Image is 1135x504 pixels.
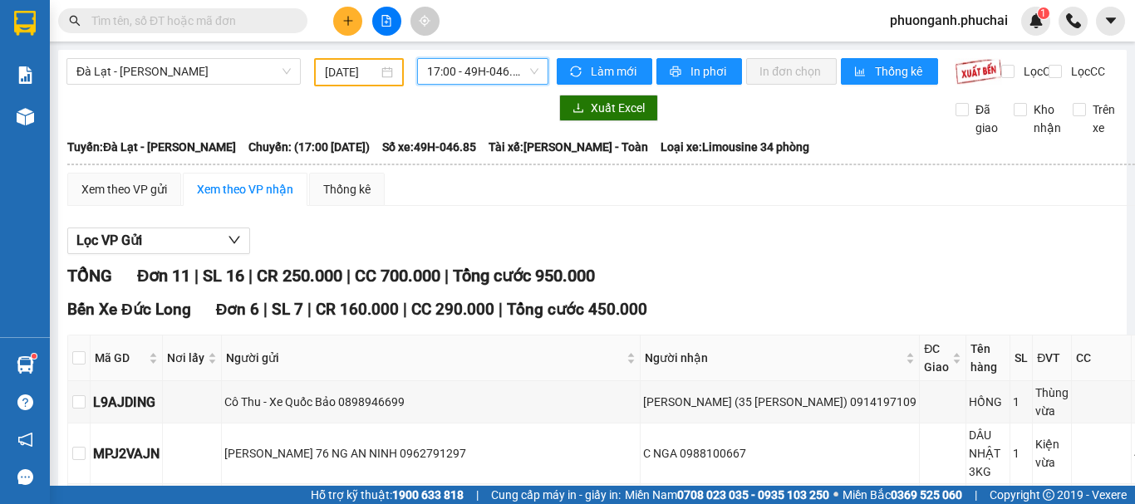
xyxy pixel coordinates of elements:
span: sync [570,66,584,79]
span: Tài xế: [PERSON_NAME] - Toàn [489,138,648,156]
sup: 1 [1038,7,1049,19]
span: SL 7 [272,300,303,319]
span: download [572,102,584,115]
img: icon-new-feature [1029,13,1044,28]
div: [PERSON_NAME] 76 NG AN NINH 0962791297 [224,444,637,462]
span: Bến Xe Đức Long [67,300,191,319]
span: | [499,300,503,319]
span: Nơi lấy [167,349,204,367]
th: ĐVT [1033,335,1072,381]
div: Xem theo VP gửi [81,180,167,198]
th: CC [1072,335,1132,381]
span: aim [419,15,430,27]
span: Miền Bắc [843,486,962,504]
div: Thống kê [323,180,371,198]
button: file-add [372,7,401,36]
span: caret-down [1103,13,1118,28]
span: question-circle [17,394,33,410]
span: Tổng cước 450.000 [507,300,647,319]
div: DÂU NHẬT 3KG [969,426,1007,481]
img: phone-icon [1066,13,1081,28]
input: 12/09/2025 [325,63,378,81]
span: ĐC Giao [924,340,949,376]
button: plus [333,7,362,36]
button: bar-chartThống kê [841,58,938,85]
img: solution-icon [17,66,34,84]
button: In đơn chọn [746,58,837,85]
div: Cô Thu - Xe Quốc Bảo 0898946699 [224,393,637,411]
span: Đơn 6 [216,300,260,319]
span: Lọc CC [1064,62,1108,81]
div: [PERSON_NAME] (35 [PERSON_NAME]) 0914197109 [643,393,916,411]
span: Trên xe [1086,100,1122,137]
div: L9AJDING [93,392,160,413]
span: CR 250.000 [257,266,342,286]
span: | [194,266,199,286]
span: | [248,266,253,286]
span: TỔNG [67,266,112,286]
span: Lọc CR [1017,62,1060,81]
span: file-add [381,15,392,27]
span: CC 290.000 [411,300,494,319]
span: Lọc VP Gửi [76,230,142,251]
span: down [228,233,241,247]
span: SL 16 [203,266,244,286]
span: Số xe: 49H-046.85 [382,138,476,156]
span: Làm mới [591,62,639,81]
button: caret-down [1096,7,1125,36]
span: ⚪️ [833,492,838,498]
span: Đã giao [969,100,1005,137]
div: Xem theo VP nhận [197,180,293,198]
div: C NGA 0988100667 [643,444,916,462]
span: search [69,15,81,27]
button: printerIn phơi [656,58,742,85]
span: Đà Lạt - Gia Lai [76,59,291,84]
div: HỒNG [969,393,1007,411]
span: Đơn 11 [137,266,190,286]
span: Mã GD [95,349,145,367]
span: plus [342,15,354,27]
span: Chuyến: (17:00 [DATE]) [248,138,370,156]
span: Xuất Excel [591,99,645,117]
span: Miền Nam [625,486,829,504]
span: In phơi [690,62,729,81]
button: Lọc VP Gửi [67,228,250,254]
span: printer [670,66,684,79]
span: | [403,300,407,319]
div: Kiện vừa [1035,435,1069,472]
img: warehouse-icon [17,356,34,374]
b: Tuyến: Đà Lạt - [PERSON_NAME] [67,140,236,154]
span: Thống kê [875,62,925,81]
span: Kho nhận [1027,100,1068,137]
strong: 1900 633 818 [392,488,464,502]
span: | [307,300,312,319]
td: L9AJDING [91,381,163,423]
span: | [445,266,449,286]
span: message [17,469,33,485]
span: CR 160.000 [316,300,399,319]
span: 1 [1040,7,1046,19]
span: Tổng cước 950.000 [453,266,595,286]
div: 1 [1013,444,1029,462]
button: downloadXuất Excel [559,95,658,121]
div: 1 [1013,393,1029,411]
div: Thùng vừa [1035,384,1069,420]
span: CC 700.000 [355,266,440,286]
span: | [476,486,479,504]
span: Người nhận [645,349,902,367]
strong: 0369 525 060 [891,488,962,502]
span: bar-chart [854,66,868,79]
span: notification [17,432,33,448]
button: syncLàm mới [557,58,652,85]
input: Tìm tên, số ĐT hoặc mã đơn [91,12,287,30]
span: Cung cấp máy in - giấy in: [491,486,621,504]
img: logo-vxr [14,11,36,36]
span: 17:00 - 49H-046.85 [427,59,538,84]
th: Tên hàng [966,335,1010,381]
strong: 0708 023 035 - 0935 103 250 [677,488,829,502]
img: 9k= [955,58,1002,85]
sup: 1 [32,354,37,359]
span: Loại xe: Limousine 34 phòng [661,138,809,156]
span: copyright [1043,489,1054,501]
span: | [975,486,977,504]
